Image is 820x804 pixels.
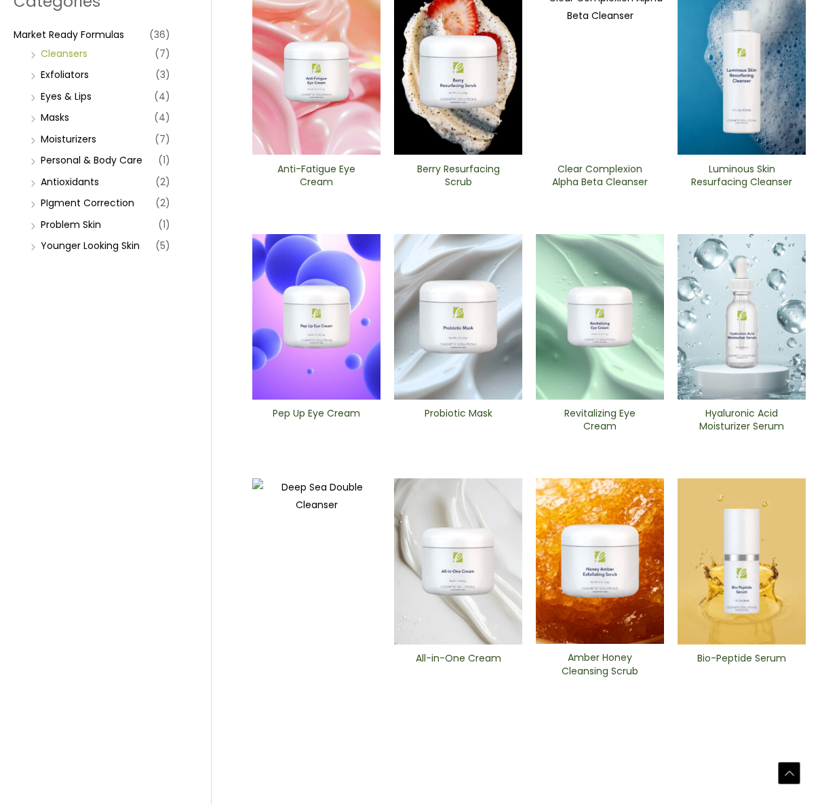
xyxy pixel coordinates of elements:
span: (4) [154,108,170,127]
a: Amber Honey Cleansing Scrub [547,651,652,682]
h2: Berry Resurfacing Scrub [406,163,511,189]
h2: Bio-Peptide ​Serum [689,652,794,678]
img: Probiotic Mask [394,234,522,400]
img: Hyaluronic moisturizer Serum [678,234,806,400]
a: Bio-Peptide ​Serum [689,652,794,683]
span: (7) [155,130,170,149]
h2: Anti-Fatigue Eye Cream [264,163,369,189]
h2: Luminous Skin Resurfacing ​Cleanser [689,163,794,189]
a: Hyaluronic Acid Moisturizer Serum [689,407,794,438]
a: All-in-One ​Cream [406,652,511,683]
a: Berry Resurfacing Scrub [406,163,511,193]
a: Antioxidants [41,175,99,189]
span: (3) [155,65,170,84]
h2: Amber Honey Cleansing Scrub [547,651,652,677]
a: Problem Skin [41,218,101,231]
a: Masks [41,111,69,124]
h2: Pep Up Eye Cream [264,407,369,433]
img: Pep Up Eye Cream [252,234,380,400]
a: Younger Looking Skin [41,239,140,252]
h2: Probiotic Mask [406,407,511,433]
span: (36) [149,25,170,44]
a: PIgment Correction [41,196,134,210]
span: (1) [158,151,170,170]
a: Clear Complexion Alpha Beta ​Cleanser [547,163,652,193]
span: (1) [158,215,170,234]
img: Bio-Peptide ​Serum [678,478,806,644]
a: Pep Up Eye Cream [264,407,369,438]
a: Exfoliators [41,68,89,81]
h2: All-in-One ​Cream [406,652,511,678]
span: (4) [154,87,170,106]
span: (7) [155,44,170,63]
a: Personal & Body Care [41,153,142,167]
a: Revitalizing ​Eye Cream [547,407,652,438]
a: Probiotic Mask [406,407,511,438]
img: Revitalizing ​Eye Cream [536,234,664,400]
a: Eyes & Lips [41,90,92,103]
span: (2) [155,172,170,191]
h2: Revitalizing ​Eye Cream [547,407,652,433]
span: (2) [155,193,170,212]
a: Cleansers [41,47,87,60]
a: Anti-Fatigue Eye Cream [264,163,369,193]
h2: Clear Complexion Alpha Beta ​Cleanser [547,163,652,189]
img: All In One Cream [394,478,522,644]
a: Market Ready Formulas [14,28,124,41]
a: Luminous Skin Resurfacing ​Cleanser [689,163,794,193]
a: Moisturizers [41,132,96,146]
img: Amber Honey Cleansing Scrub [536,478,664,644]
span: (5) [155,236,170,255]
h2: Hyaluronic Acid Moisturizer Serum [689,407,794,433]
